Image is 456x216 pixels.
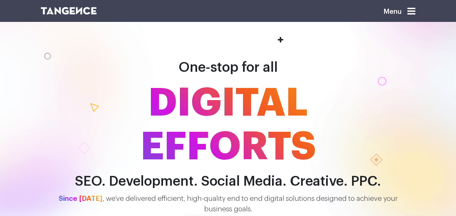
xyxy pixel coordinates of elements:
p: , we’ve delivered efficient, high-quality end to end digital solutions designed to achieve your b... [36,194,421,215]
h2: SEO. Development. Social Media. Creative. PPC. [36,174,421,189]
img: logo SVG [41,7,97,14]
span: Since [DATE] [59,195,103,202]
span: DIGITAL EFFORTS [36,81,421,169]
span: One-stop for all [179,61,278,74]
